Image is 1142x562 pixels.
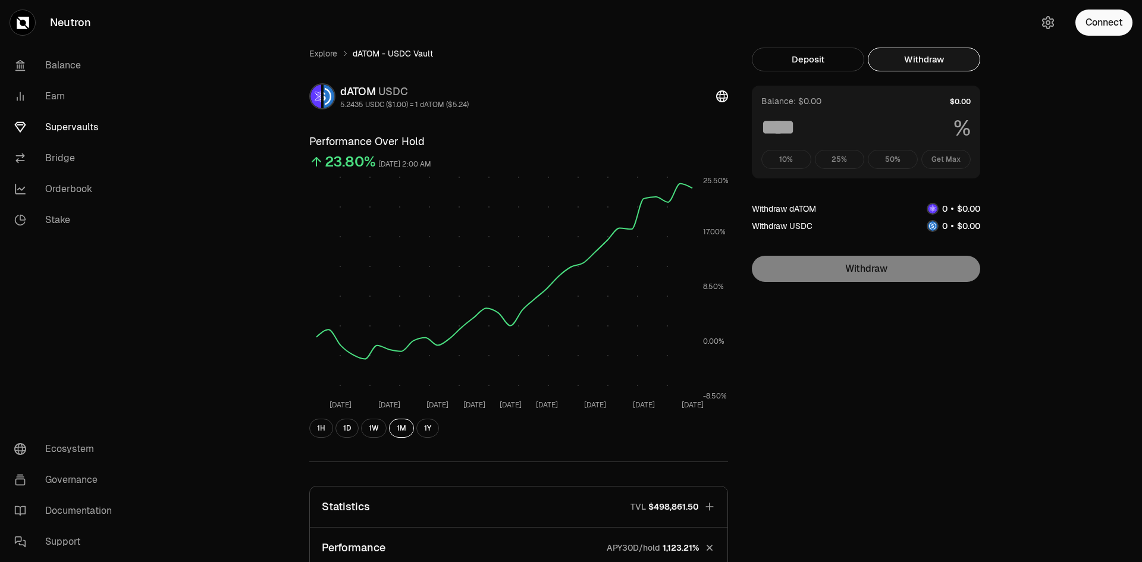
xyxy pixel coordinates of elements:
tspan: 25.50% [703,176,729,186]
span: 1,123.21% [663,542,699,554]
p: Statistics [322,498,370,515]
tspan: [DATE] [682,400,704,410]
a: Governance [5,464,128,495]
button: 1M [389,419,414,438]
button: 1H [309,419,333,438]
button: StatisticsTVL$498,861.50 [310,486,727,527]
div: dATOM [340,83,469,100]
a: Balance [5,50,128,81]
button: Withdraw [868,48,980,71]
div: Withdraw dATOM [752,203,816,215]
a: Earn [5,81,128,112]
button: 1D [335,419,359,438]
button: Deposit [752,48,864,71]
a: Documentation [5,495,128,526]
div: Withdraw USDC [752,220,812,232]
img: dATOM Logo [928,204,937,214]
a: Support [5,526,128,557]
span: % [953,117,971,140]
span: USDC [378,84,408,98]
img: USDC Logo [928,221,937,231]
tspan: 17.00% [703,227,726,237]
h3: Performance Over Hold [309,133,728,150]
tspan: [DATE] [426,400,448,410]
a: Explore [309,48,337,59]
tspan: [DATE] [330,400,352,410]
button: 1Y [416,419,439,438]
span: $498,861.50 [648,501,699,513]
tspan: [DATE] [633,400,655,410]
div: [DATE] 2:00 AM [378,158,431,171]
a: Supervaults [5,112,128,143]
a: Ecosystem [5,434,128,464]
tspan: 0.00% [703,337,724,346]
button: 1W [361,419,387,438]
div: 5.2435 USDC ($1.00) = 1 dATOM ($5.24) [340,100,469,109]
button: Connect [1075,10,1132,36]
img: USDC Logo [324,84,334,108]
tspan: [DATE] [536,400,558,410]
tspan: [DATE] [378,400,400,410]
a: Bridge [5,143,128,174]
p: TVL [630,501,646,513]
p: Performance [322,539,385,556]
div: Balance: $0.00 [761,95,821,107]
a: Stake [5,205,128,236]
a: Orderbook [5,174,128,205]
tspan: [DATE] [500,400,522,410]
span: dATOM - USDC Vault [353,48,433,59]
nav: breadcrumb [309,48,728,59]
tspan: -8.50% [703,391,727,401]
p: APY30D/hold [607,542,660,554]
img: dATOM Logo [310,84,321,108]
tspan: [DATE] [463,400,485,410]
tspan: [DATE] [584,400,606,410]
div: 23.80% [325,152,376,171]
tspan: 8.50% [703,282,724,291]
